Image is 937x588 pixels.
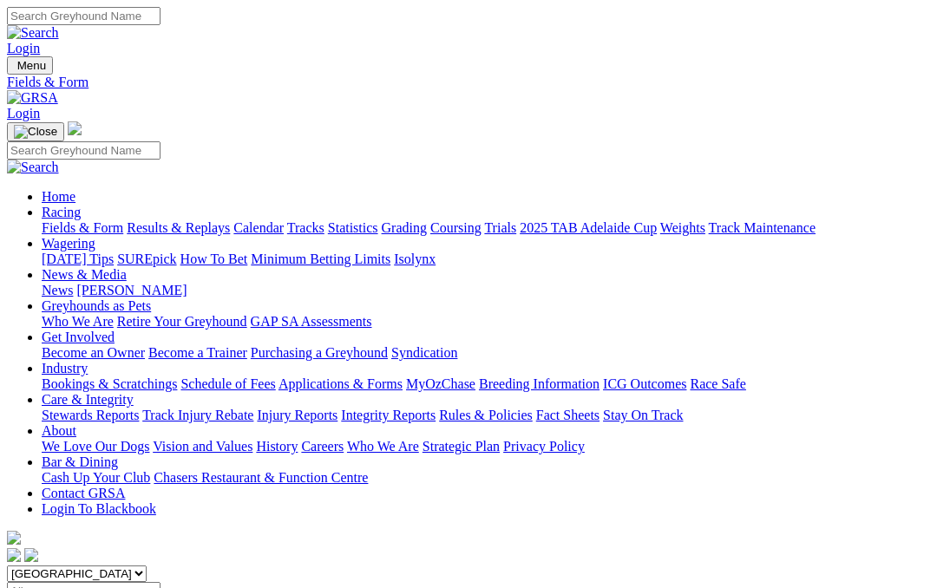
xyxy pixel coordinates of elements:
img: twitter.svg [24,548,38,562]
img: GRSA [7,90,58,106]
a: Racing [42,205,81,219]
a: Industry [42,361,88,376]
a: Schedule of Fees [180,376,275,391]
a: Injury Reports [257,408,337,422]
button: Toggle navigation [7,56,53,75]
div: Wagering [42,252,930,267]
a: Chasers Restaurant & Function Centre [154,470,368,485]
a: News [42,283,73,297]
a: Weights [660,220,705,235]
a: GAP SA Assessments [251,314,372,329]
a: Contact GRSA [42,486,125,500]
img: Search [7,160,59,175]
div: Care & Integrity [42,408,930,423]
img: facebook.svg [7,548,21,562]
a: Tracks [287,220,324,235]
a: Fields & Form [7,75,930,90]
div: Bar & Dining [42,470,930,486]
a: Retire Your Greyhound [117,314,247,329]
a: Integrity Reports [341,408,436,422]
a: Coursing [430,220,482,235]
a: Purchasing a Greyhound [251,345,388,360]
button: Toggle navigation [7,122,64,141]
span: Menu [17,59,46,72]
a: Who We Are [347,439,419,454]
a: History [256,439,298,454]
a: Careers [301,439,344,454]
a: Results & Replays [127,220,230,235]
a: ICG Outcomes [603,376,686,391]
a: Breeding Information [479,376,600,391]
a: Trials [484,220,516,235]
a: SUREpick [117,252,176,266]
a: 2025 TAB Adelaide Cup [520,220,657,235]
a: About [42,423,76,438]
a: Syndication [391,345,457,360]
a: How To Bet [180,252,248,266]
a: Calendar [233,220,284,235]
a: MyOzChase [406,376,475,391]
input: Search [7,7,161,25]
div: Industry [42,376,930,392]
a: Bookings & Scratchings [42,376,177,391]
a: Track Injury Rebate [142,408,253,422]
a: Applications & Forms [278,376,403,391]
a: Stewards Reports [42,408,139,422]
a: Stay On Track [603,408,683,422]
div: Racing [42,220,930,236]
a: News & Media [42,267,127,282]
a: Rules & Policies [439,408,533,422]
img: Search [7,25,59,41]
a: Minimum Betting Limits [251,252,390,266]
div: Greyhounds as Pets [42,314,930,330]
a: Track Maintenance [709,220,816,235]
a: Isolynx [394,252,436,266]
a: Login [7,106,40,121]
a: Vision and Values [153,439,252,454]
a: Cash Up Your Club [42,470,150,485]
a: Home [42,189,75,204]
a: Strategic Plan [423,439,500,454]
div: About [42,439,930,454]
a: Grading [382,220,427,235]
a: [DATE] Tips [42,252,114,266]
a: Care & Integrity [42,392,134,407]
img: logo-grsa-white.png [68,121,82,135]
a: Become an Owner [42,345,145,360]
a: Login To Blackbook [42,501,156,516]
a: Bar & Dining [42,454,118,469]
a: Who We Are [42,314,114,329]
input: Search [7,141,161,160]
a: Wagering [42,236,95,251]
a: Fields & Form [42,220,123,235]
a: Get Involved [42,330,115,344]
a: Statistics [328,220,378,235]
a: Become a Trainer [148,345,247,360]
div: News & Media [42,283,930,298]
a: Fact Sheets [536,408,600,422]
a: We Love Our Dogs [42,439,149,454]
img: Close [14,125,57,139]
a: Greyhounds as Pets [42,298,151,313]
div: Get Involved [42,345,930,361]
a: [PERSON_NAME] [76,283,187,297]
a: Race Safe [690,376,745,391]
a: Privacy Policy [503,439,585,454]
a: Login [7,41,40,56]
img: logo-grsa-white.png [7,531,21,545]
